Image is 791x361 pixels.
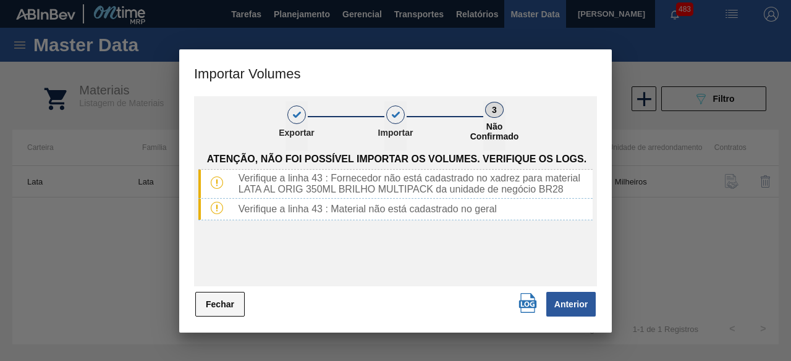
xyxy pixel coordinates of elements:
div: Verifique a linha 43 : Fornecedor não está cadastrado no xadrez para material LATA AL ORIG 350ML ... [234,173,593,195]
div: 3 [485,102,504,118]
div: 2 [386,106,405,124]
img: Tipo [211,176,223,189]
span: Atenção, não foi possível importar os volumes. Verifique os logs. [207,154,586,165]
button: Anterior [546,292,596,317]
img: Tipo [211,202,223,214]
button: Download Logs [515,291,540,315]
p: Importar [365,128,426,138]
button: 1Exportar [286,101,308,151]
button: 2Importar [384,101,407,151]
p: Exportar [266,128,328,138]
div: Verifique a linha 43 : Material não está cadastrado no geral [234,204,593,215]
button: 3Não Confirmado [483,101,505,151]
button: Fechar [195,292,245,317]
div: 1 [287,106,306,124]
p: Não Confirmado [463,122,525,141]
h3: Importar Volumes [179,49,612,96]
